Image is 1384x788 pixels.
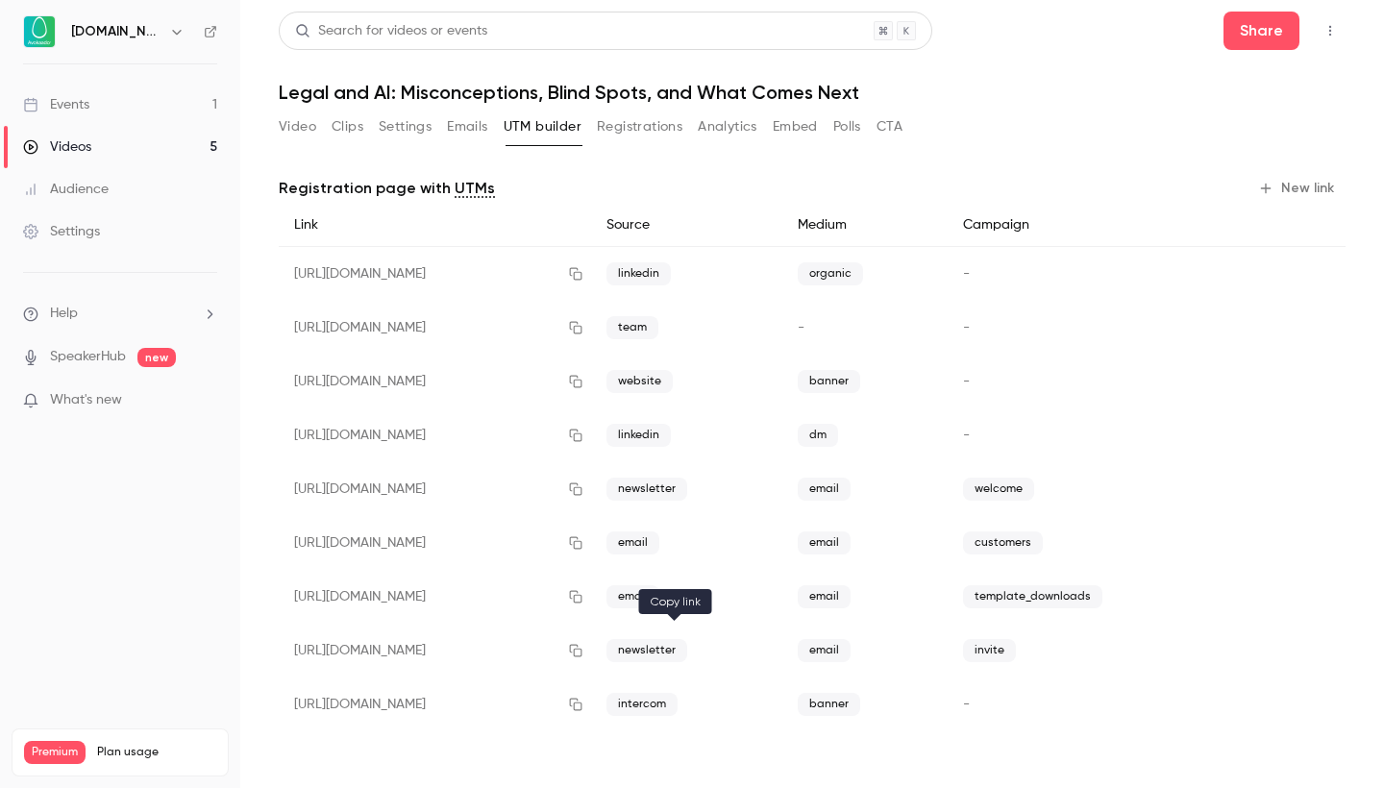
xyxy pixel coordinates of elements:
[23,137,91,157] div: Videos
[279,111,316,142] button: Video
[279,81,1346,104] h1: Legal and AI: Misconceptions, Blind Spots, and What Comes Next
[963,639,1016,662] span: invite
[279,408,591,462] div: [URL][DOMAIN_NAME]
[798,585,851,608] span: email
[295,21,487,41] div: Search for videos or events
[279,355,591,408] div: [URL][DOMAIN_NAME]
[24,741,86,764] span: Premium
[606,478,687,501] span: newsletter
[455,177,495,200] a: UTMs
[963,375,970,388] span: -
[504,111,581,142] button: UTM builder
[24,16,55,47] img: Avokaado.io
[97,745,216,760] span: Plan usage
[833,111,861,142] button: Polls
[773,111,818,142] button: Embed
[798,262,863,285] span: organic
[798,424,838,447] span: dm
[591,204,782,247] div: Source
[963,321,970,334] span: -
[963,585,1102,608] span: template_downloads
[798,478,851,501] span: email
[948,204,1240,247] div: Campaign
[1223,12,1299,50] button: Share
[798,370,860,393] span: banner
[279,677,591,731] div: [URL][DOMAIN_NAME]
[606,262,671,285] span: linkedin
[23,95,89,114] div: Events
[279,301,591,355] div: [URL][DOMAIN_NAME]
[963,429,970,442] span: -
[963,478,1034,501] span: welcome
[798,531,851,554] span: email
[877,111,902,142] button: CTA
[279,624,591,677] div: [URL][DOMAIN_NAME]
[279,204,591,247] div: Link
[23,180,109,199] div: Audience
[963,698,970,711] span: -
[606,424,671,447] span: linkedin
[50,347,126,367] a: SpeakerHub
[782,204,948,247] div: Medium
[279,462,591,516] div: [URL][DOMAIN_NAME]
[23,304,217,324] li: help-dropdown-opener
[606,531,659,554] span: email
[332,111,363,142] button: Clips
[447,111,487,142] button: Emails
[798,639,851,662] span: email
[23,222,100,241] div: Settings
[963,531,1043,554] span: customers
[606,585,659,608] span: email
[963,267,970,281] span: -
[379,111,432,142] button: Settings
[50,304,78,324] span: Help
[597,111,682,142] button: Registrations
[50,390,122,410] span: What's new
[279,516,591,570] div: [URL][DOMAIN_NAME]
[606,316,658,339] span: team
[606,693,678,716] span: intercom
[798,321,804,334] span: -
[606,639,687,662] span: newsletter
[1315,15,1346,46] button: Top Bar Actions
[71,22,161,41] h6: [DOMAIN_NAME]
[798,693,860,716] span: banner
[606,370,673,393] span: website
[279,570,591,624] div: [URL][DOMAIN_NAME]
[698,111,757,142] button: Analytics
[279,177,495,200] p: Registration page with
[1250,173,1346,204] button: New link
[137,348,176,367] span: new
[279,247,591,302] div: [URL][DOMAIN_NAME]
